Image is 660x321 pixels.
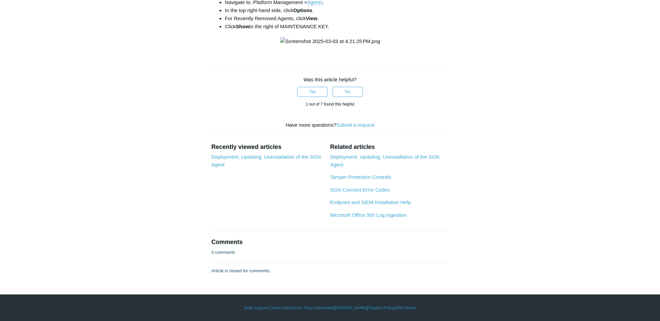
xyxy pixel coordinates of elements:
span: Was this article helpful? [304,77,357,82]
h2: Recently viewed articles [211,143,323,152]
a: SGN Status [395,305,417,311]
p: 0 comments [211,249,235,256]
p: Article is closed for comments. [211,268,271,274]
img: Screenshot 2025-03-03 at 4.21.25 PM.png [280,37,380,45]
a: Tamper Protection Controls [330,174,391,180]
a: Deployment, Updating, Uninstallation of the SGN Agent [211,154,321,167]
a: SGN Connect Error Codes [330,187,390,193]
button: This article was helpful [297,87,327,97]
a: [DOMAIN_NAME] [335,305,367,311]
a: Deployment, Updating, Uninstallation of the SGN Agent [330,154,439,167]
div: Have more questions? [211,121,449,129]
strong: View [306,15,317,21]
li: Click to the right of MAINTENANCE KEY. [225,23,449,31]
span: 1 out of 7 found this helpful [306,102,354,107]
div: | | | | [135,305,525,311]
h2: Related articles [330,143,449,152]
strong: Show [236,24,249,29]
button: This article was not helpful [333,87,363,97]
a: Your Todyl Dashboard [294,305,334,311]
li: For Recently Removed Agents, click . [225,14,449,23]
h2: Comments [211,238,449,247]
a: Todyl Support Center Home [243,305,293,311]
a: Endpoint and SIEM Installation Help [330,199,411,205]
li: In the top right-hand side, click . [225,6,449,14]
a: Submit a request [336,122,374,128]
a: Support Policy [368,305,394,311]
a: Microsoft Office 365 Log Ingestion [330,212,406,218]
strong: Options [293,7,312,13]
